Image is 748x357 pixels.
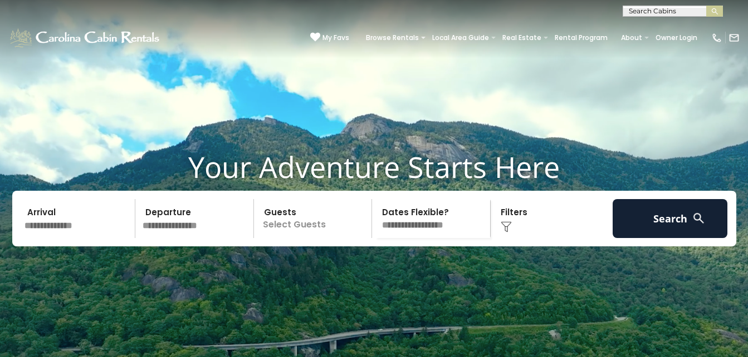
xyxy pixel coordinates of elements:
[257,199,372,238] p: Select Guests
[615,30,648,46] a: About
[310,32,349,43] a: My Favs
[8,150,740,184] h1: Your Adventure Starts Here
[650,30,703,46] a: Owner Login
[8,27,163,49] img: White-1-1-2.png
[692,211,706,225] img: search-regular-white.png
[501,221,512,232] img: filter--v1.png
[549,30,613,46] a: Rental Program
[711,32,722,43] img: phone-regular-white.png
[427,30,495,46] a: Local Area Guide
[729,32,740,43] img: mail-regular-white.png
[360,30,424,46] a: Browse Rentals
[497,30,547,46] a: Real Estate
[613,199,728,238] button: Search
[322,33,349,43] span: My Favs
